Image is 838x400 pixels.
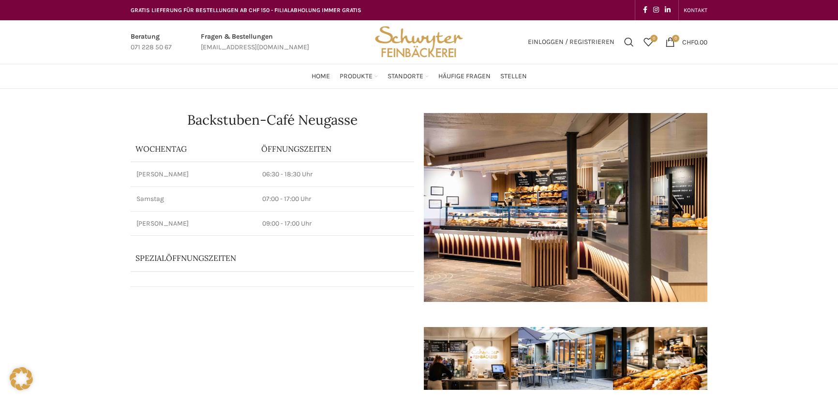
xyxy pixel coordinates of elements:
p: [PERSON_NAME] [136,170,251,179]
a: KONTAKT [684,0,707,20]
a: Einloggen / Registrieren [523,32,619,52]
div: Main navigation [126,67,712,86]
span: GRATIS LIEFERUNG FÜR BESTELLUNGEN AB CHF 150 - FILIALABHOLUNG IMMER GRATIS [131,7,361,14]
span: 0 [650,35,658,42]
span: CHF [682,38,694,46]
a: 0 CHF0.00 [660,32,712,52]
a: Infobox link [131,31,172,53]
span: KONTAKT [684,7,707,14]
img: Bäckerei Schwyter [372,20,466,64]
p: 09:00 - 17:00 Uhr [262,219,408,229]
div: Meine Wunschliste [639,32,658,52]
p: 06:30 - 18:30 Uhr [262,170,408,179]
p: [PERSON_NAME] [136,219,251,229]
a: Häufige Fragen [438,67,491,86]
a: Produkte [340,67,378,86]
span: Produkte [340,72,373,81]
h1: Backstuben-Café Neugasse [131,113,414,127]
span: Einloggen / Registrieren [528,39,614,45]
a: Infobox link [201,31,309,53]
img: schwyter-10 [707,327,802,390]
a: 0 [639,32,658,52]
img: schwyter-12 [613,327,707,390]
a: Home [312,67,330,86]
a: Facebook social link [640,3,650,17]
a: Stellen [500,67,527,86]
img: schwyter-61 [518,327,613,390]
a: Suchen [619,32,639,52]
p: Spezialöffnungszeiten [135,253,382,263]
a: Linkedin social link [662,3,673,17]
p: Wochentag [135,143,252,154]
div: Secondary navigation [679,0,712,20]
span: Stellen [500,72,527,81]
a: Site logo [372,37,466,45]
p: 07:00 - 17:00 Uhr [262,194,408,204]
a: Standorte [388,67,429,86]
span: Häufige Fragen [438,72,491,81]
bdi: 0.00 [682,38,707,46]
span: Home [312,72,330,81]
p: ÖFFNUNGSZEITEN [261,143,409,154]
p: Samstag [136,194,251,204]
img: schwyter-17 [424,327,518,390]
span: Standorte [388,72,423,81]
a: Instagram social link [650,3,662,17]
span: 0 [672,35,679,42]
